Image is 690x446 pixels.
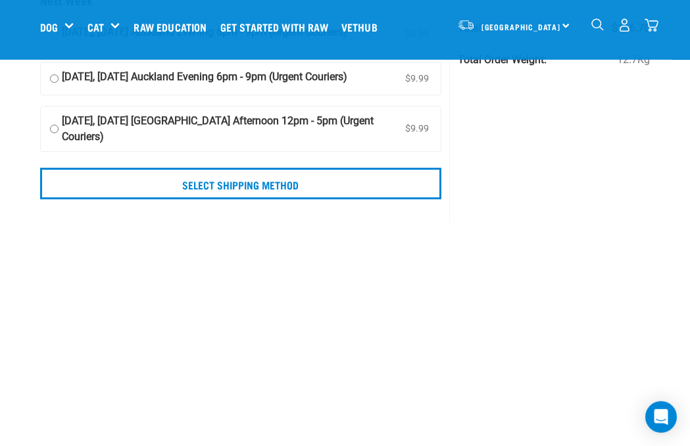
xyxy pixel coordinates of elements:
a: Raw Education [130,1,216,53]
img: van-moving.png [457,19,475,31]
a: Vethub [338,1,387,53]
img: home-icon-1@2x.png [591,18,604,31]
input: Select Shipping Method [40,168,442,199]
img: user.png [618,18,631,32]
span: $9.99 [403,119,431,139]
a: Get started with Raw [217,1,338,53]
strong: [DATE], [DATE] Auckland Evening 6pm - 9pm (Urgent Couriers) [62,69,347,89]
strong: Total Order Weight: [458,53,547,66]
span: [GEOGRAPHIC_DATA] [481,24,561,29]
span: $9.99 [403,69,431,89]
img: home-icon@2x.png [645,18,658,32]
input: [DATE], [DATE] [GEOGRAPHIC_DATA] Afternoon 12pm - 5pm (Urgent Couriers) $9.99 [50,113,59,145]
a: Dog [40,19,58,35]
strong: [DATE], [DATE] [GEOGRAPHIC_DATA] Afternoon 12pm - 5pm (Urgent Couriers) [62,113,403,145]
div: Open Intercom Messenger [645,401,677,433]
a: Cat [87,19,104,35]
input: [DATE], [DATE] Auckland Evening 6pm - 9pm (Urgent Couriers) $9.99 [50,69,59,89]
